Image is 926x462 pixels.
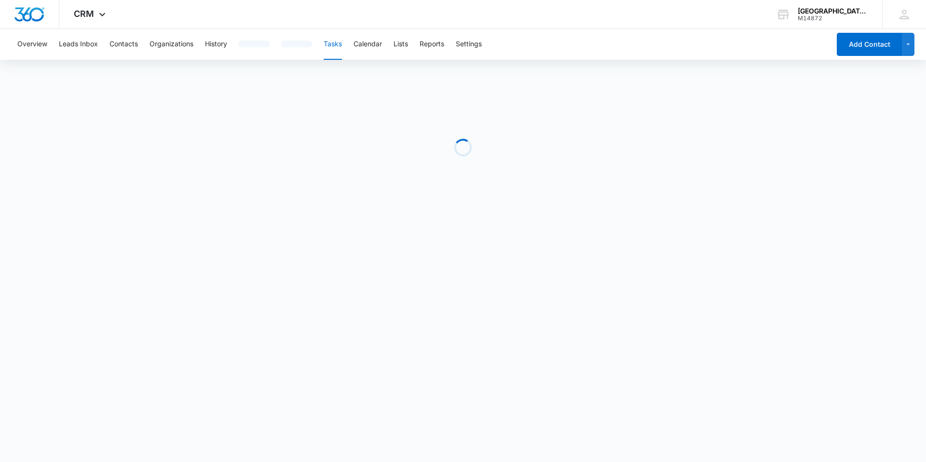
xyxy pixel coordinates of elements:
[456,29,482,60] button: Settings
[354,29,382,60] button: Calendar
[837,33,902,56] button: Add Contact
[798,15,868,22] div: account id
[150,29,193,60] button: Organizations
[109,29,138,60] button: Contacts
[420,29,444,60] button: Reports
[394,29,408,60] button: Lists
[798,7,868,15] div: account name
[324,29,342,60] button: Tasks
[205,29,227,60] button: History
[74,9,94,19] span: CRM
[59,29,98,60] button: Leads Inbox
[17,29,47,60] button: Overview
